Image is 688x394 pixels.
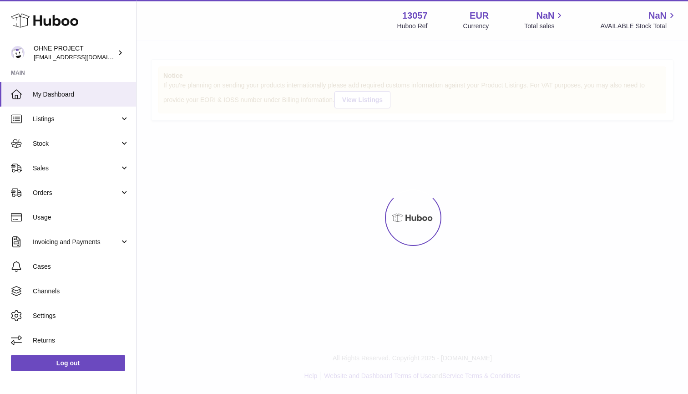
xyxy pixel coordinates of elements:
a: Log out [11,355,125,371]
a: NaN Total sales [524,10,565,31]
span: AVAILABLE Stock Total [600,22,677,31]
strong: 13057 [402,10,428,22]
span: NaN [536,10,554,22]
a: NaN AVAILABLE Stock Total [600,10,677,31]
span: Invoicing and Payments [33,238,120,246]
span: NaN [648,10,667,22]
span: My Dashboard [33,90,129,99]
div: Huboo Ref [397,22,428,31]
div: Currency [463,22,489,31]
div: OHNE PROJECT [34,44,116,61]
span: [EMAIL_ADDRESS][DOMAIN_NAME] [34,53,134,61]
span: Stock [33,139,120,148]
strong: EUR [470,10,489,22]
span: Sales [33,164,120,173]
span: Listings [33,115,120,123]
span: Returns [33,336,129,345]
span: Settings [33,312,129,320]
span: Orders [33,189,120,197]
img: support@ohneproject.com [11,46,25,60]
span: Usage [33,213,129,222]
span: Cases [33,262,129,271]
span: Channels [33,287,129,296]
span: Total sales [524,22,565,31]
